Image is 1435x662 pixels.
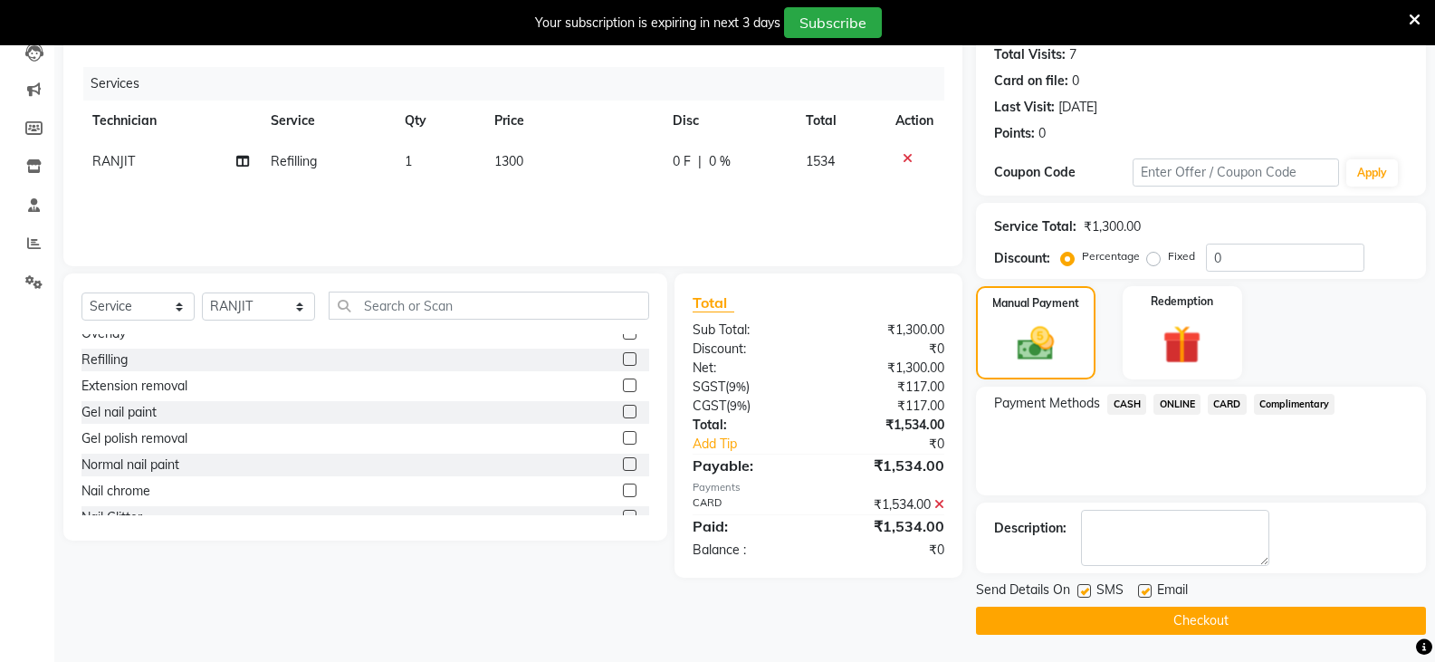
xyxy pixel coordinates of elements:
[679,455,818,476] div: Payable:
[535,14,780,33] div: Your subscription is expiring in next 3 days
[1157,580,1188,603] span: Email
[679,359,818,378] div: Net:
[1346,159,1398,187] button: Apply
[1107,394,1146,415] span: CASH
[885,101,944,141] th: Action
[818,455,958,476] div: ₹1,534.00
[1168,248,1195,264] label: Fixed
[818,378,958,397] div: ₹117.00
[81,101,260,141] th: Technician
[994,124,1035,143] div: Points:
[329,292,649,320] input: Search or Scan
[271,153,317,169] span: Refilling
[81,456,179,475] div: Normal nail paint
[83,67,958,101] div: Services
[994,45,1066,64] div: Total Visits:
[260,101,394,141] th: Service
[1006,322,1066,365] img: _cash.svg
[673,152,691,171] span: 0 F
[994,163,1132,182] div: Coupon Code
[1069,45,1076,64] div: 7
[994,72,1068,91] div: Card on file:
[818,416,958,435] div: ₹1,534.00
[81,429,187,448] div: Gel polish removal
[1151,321,1213,369] img: _gift.svg
[806,153,835,169] span: 1534
[976,607,1426,635] button: Checkout
[81,482,150,501] div: Nail chrome
[818,321,958,340] div: ₹1,300.00
[679,515,818,537] div: Paid:
[679,541,818,560] div: Balance :
[693,480,944,495] div: Payments
[994,394,1100,413] span: Payment Methods
[1082,248,1140,264] label: Percentage
[679,397,818,416] div: ( )
[1133,158,1339,187] input: Enter Offer / Coupon Code
[1038,124,1046,143] div: 0
[679,378,818,397] div: ( )
[679,340,818,359] div: Discount:
[494,153,523,169] span: 1300
[818,359,958,378] div: ₹1,300.00
[81,350,128,369] div: Refilling
[1151,293,1213,310] label: Redemption
[1208,394,1247,415] span: CARD
[994,217,1076,236] div: Service Total:
[698,152,702,171] span: |
[842,435,958,454] div: ₹0
[818,541,958,560] div: ₹0
[81,377,187,396] div: Extension removal
[693,379,725,395] span: SGST
[679,435,842,454] a: Add Tip
[81,508,142,527] div: Nail Glitter
[1254,394,1335,415] span: Complimentary
[405,153,412,169] span: 1
[394,101,483,141] th: Qty
[784,7,882,38] button: Subscribe
[81,403,157,422] div: Gel nail paint
[818,515,958,537] div: ₹1,534.00
[483,101,661,141] th: Price
[1153,394,1201,415] span: ONLINE
[1058,98,1097,117] div: [DATE]
[709,152,731,171] span: 0 %
[1072,72,1079,91] div: 0
[994,249,1050,268] div: Discount:
[992,295,1079,312] label: Manual Payment
[662,101,796,141] th: Disc
[679,495,818,514] div: CARD
[994,519,1067,538] div: Description:
[81,324,126,343] div: Overlay
[729,379,746,394] span: 9%
[795,101,885,141] th: Total
[693,293,734,312] span: Total
[818,495,958,514] div: ₹1,534.00
[679,416,818,435] div: Total:
[730,398,747,413] span: 9%
[693,398,726,414] span: CGST
[1096,580,1124,603] span: SMS
[818,397,958,416] div: ₹117.00
[1084,217,1141,236] div: ₹1,300.00
[976,580,1070,603] span: Send Details On
[994,98,1055,117] div: Last Visit:
[818,340,958,359] div: ₹0
[92,153,135,169] span: RANJIT
[679,321,818,340] div: Sub Total:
